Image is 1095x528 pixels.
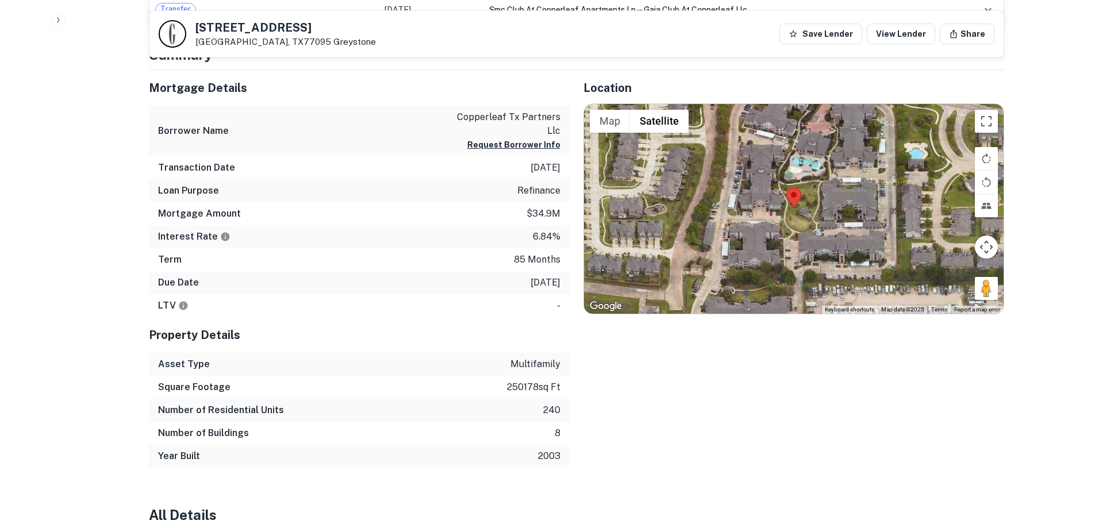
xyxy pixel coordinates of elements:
[517,184,560,198] p: refinance
[543,403,560,417] p: 240
[510,357,560,371] p: multifamily
[158,299,189,313] h6: LTV
[156,3,195,15] span: Transfer
[583,79,1004,97] h5: Location
[975,147,998,170] button: Rotate map clockwise
[158,357,210,371] h6: Asset Type
[158,276,199,290] h6: Due Date
[158,253,182,267] h6: Term
[158,380,230,394] h6: Square Footage
[533,230,560,244] p: 6.84%
[527,207,560,221] p: $34.9m
[514,253,560,267] p: 85 months
[587,299,625,314] a: Open this area in Google Maps (opens a new window)
[954,306,1000,313] a: Report a map error
[149,504,1004,525] h4: All Details
[975,110,998,133] button: Toggle fullscreen view
[158,230,230,244] h6: Interest Rate
[158,207,241,221] h6: Mortgage Amount
[467,138,560,152] button: Request Borrower Info
[975,171,998,194] button: Rotate map counterclockwise
[158,124,229,138] h6: Borrower Name
[881,306,924,313] span: Map data ©2025
[630,110,689,133] button: Show satellite imagery
[644,5,747,14] span: gaia club at copperleaf llc
[158,403,284,417] h6: Number of Residential Units
[587,299,625,314] img: Google
[867,24,935,44] a: View Lender
[940,24,994,44] button: Share
[538,449,560,463] p: 2003
[158,449,200,463] h6: Year Built
[158,184,219,198] h6: Loan Purpose
[779,24,862,44] button: Save Lender
[195,37,376,47] p: [GEOGRAPHIC_DATA], TX77095
[149,326,570,344] h5: Property Details
[975,194,998,217] button: Tilt map
[158,426,249,440] h6: Number of Buildings
[507,380,560,394] p: 250178 sq ft
[158,161,235,175] h6: Transaction Date
[975,277,998,300] button: Drag Pegman onto the map to open Street View
[825,306,874,314] button: Keyboard shortcuts
[531,276,560,290] p: [DATE]
[489,5,636,14] span: smc club at copperleaf apartments lp
[531,161,560,175] p: [DATE]
[590,110,630,133] button: Show street map
[457,110,560,138] p: copperleaf tx partners llc
[975,236,998,259] button: Map camera controls
[555,426,560,440] p: 8
[220,232,230,242] svg: The interest rates displayed on the website are for informational purposes only and may be report...
[333,37,376,47] a: Greystone
[195,22,376,33] h5: [STREET_ADDRESS]
[1038,399,1095,454] iframe: Chat Widget
[489,3,944,16] div: →
[178,300,189,311] svg: LTVs displayed on the website are for informational purposes only and may be reported incorrectly...
[931,306,947,313] a: Terms (opens in new tab)
[557,299,560,313] p: -
[149,79,570,97] h5: Mortgage Details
